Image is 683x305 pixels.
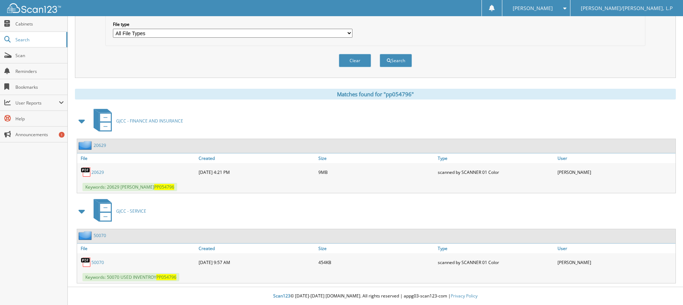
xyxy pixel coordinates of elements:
div: 9MB [317,165,436,179]
a: File [77,153,197,163]
span: GJCC - FINANCE AND INSURANCE [116,118,183,124]
span: Announcements [15,131,64,138]
a: 20629 [94,142,106,148]
div: scanned by SCANNER 01 Color [436,255,556,269]
a: User [556,244,675,253]
div: Matches found for "pp054796" [75,89,676,100]
img: folder2.png [79,231,94,240]
a: Privacy Policy [451,293,478,299]
a: Size [317,244,436,253]
div: [PERSON_NAME] [556,255,675,269]
span: Keywords: 20629 [PERSON_NAME] [82,183,177,191]
img: scan123-logo-white.svg [7,3,61,13]
button: Search [380,54,412,67]
a: User [556,153,675,163]
span: [PERSON_NAME] [513,6,553,10]
span: Scan [15,52,64,59]
img: folder2.png [79,141,94,150]
a: Created [197,244,317,253]
a: Type [436,153,556,163]
div: © [DATE]-[DATE] [DOMAIN_NAME]. All rights reserved | appg03-scan123-com | [68,287,683,305]
button: Clear [339,54,371,67]
div: 454KB [317,255,436,269]
a: 20629 [91,169,104,175]
a: File [77,244,197,253]
iframe: Chat Widget [647,271,683,305]
span: Reminders [15,68,64,74]
a: Size [317,153,436,163]
a: 50070 [94,232,106,239]
span: Search [15,37,63,43]
span: Cabinets [15,21,64,27]
a: Type [436,244,556,253]
span: PP054796 [154,184,174,190]
div: [PERSON_NAME] [556,165,675,179]
div: [DATE] 9:57 AM [197,255,317,269]
span: PP054796 [156,274,176,280]
div: [DATE] 4:21 PM [197,165,317,179]
div: 1 [59,132,65,138]
span: Scan123 [273,293,290,299]
span: Bookmarks [15,84,64,90]
span: User Reports [15,100,59,106]
span: Help [15,116,64,122]
span: [PERSON_NAME]/[PERSON_NAME], L.P [581,6,673,10]
img: PDF.png [81,257,91,268]
img: PDF.png [81,167,91,177]
a: 50070 [91,259,104,265]
div: scanned by SCANNER 01 Color [436,165,556,179]
span: Keywords: 50070 USED INVENTROY [82,273,179,281]
a: Created [197,153,317,163]
a: GJCC - FINANCE AND INSURANCE [89,107,183,135]
a: GJCC - SERVICE [89,197,146,225]
label: File type [113,21,352,27]
span: GJCC - SERVICE [116,208,146,214]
